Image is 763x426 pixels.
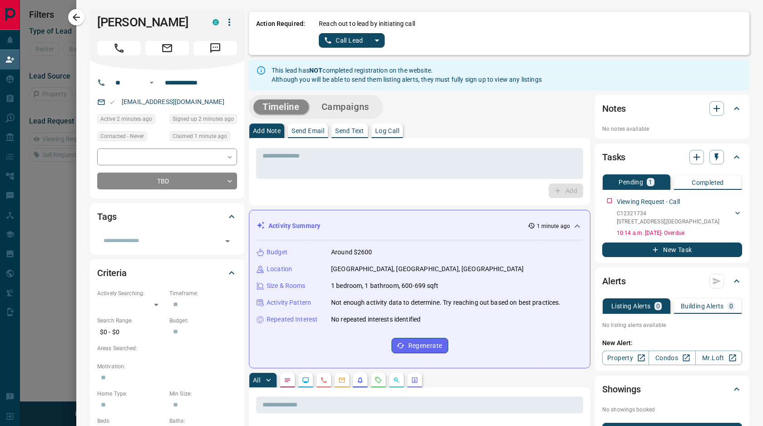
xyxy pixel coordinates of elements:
svg: Agent Actions [411,376,418,384]
p: 1 [649,179,652,185]
svg: Opportunities [393,376,400,384]
a: Condos [649,351,695,365]
span: Call [97,41,141,55]
svg: Lead Browsing Activity [302,376,309,384]
p: Size & Rooms [267,281,306,291]
p: Budget: [169,317,237,325]
p: Viewing Request - Call [617,197,680,207]
p: Home Type: [97,390,165,398]
p: Building Alerts [681,303,724,309]
p: $0 - $0 [97,325,165,340]
p: New Alert: [602,338,742,348]
a: Mr.Loft [695,351,742,365]
p: Log Call [375,128,399,134]
p: Baths: [169,417,237,425]
p: 0 [729,303,733,309]
svg: Requests [375,376,382,384]
h2: Criteria [97,266,127,280]
span: Claimed 1 minute ago [173,132,227,141]
p: Completed [692,179,724,186]
p: Search Range: [97,317,165,325]
strong: NOT [309,67,322,74]
p: Areas Searched: [97,344,237,352]
button: Timeline [253,99,309,114]
div: Sun Sep 14 2025 [169,131,237,144]
svg: Email Valid [109,99,115,105]
p: 10:14 a.m. [DATE] - Overdue [617,229,742,237]
button: Campaigns [312,99,378,114]
h2: Notes [602,101,626,116]
p: Beds: [97,417,165,425]
button: New Task [602,243,742,257]
div: C12321734[STREET_ADDRESS],[GEOGRAPHIC_DATA] [617,208,742,228]
h2: Tags [97,209,116,224]
svg: Calls [320,376,327,384]
div: Alerts [602,270,742,292]
p: All [253,377,260,383]
p: Activity Pattern [267,298,311,307]
div: split button [319,33,385,48]
p: 0 [656,303,660,309]
p: Around $2600 [331,248,372,257]
p: Listing Alerts [611,303,651,309]
div: Activity Summary1 minute ago [257,218,583,234]
p: Pending [619,179,643,185]
p: Actively Searching: [97,289,165,297]
svg: Listing Alerts [357,376,364,384]
p: Motivation: [97,362,237,371]
div: Notes [602,98,742,119]
h2: Tasks [602,150,625,164]
p: No listing alerts available [602,321,742,329]
button: Call Lead [319,33,369,48]
p: Add Note [253,128,281,134]
p: 1 minute ago [537,222,570,230]
p: Activity Summary [268,221,320,231]
p: C12321734 [617,209,719,218]
span: Contacted - Never [100,132,144,141]
span: Active 2 minutes ago [100,114,152,124]
p: Repeated Interest [267,315,317,324]
div: Showings [602,378,742,400]
div: This lead has completed registration on the website. Although you will be able to send them listi... [272,62,542,88]
div: Criteria [97,262,237,284]
p: Timeframe: [169,289,237,297]
div: Tags [97,206,237,228]
div: condos.ca [213,19,219,25]
p: Not enough activity data to determine. Try reaching out based on best practices. [331,298,561,307]
div: TBD [97,173,237,189]
p: [STREET_ADDRESS] , [GEOGRAPHIC_DATA] [617,218,719,226]
p: Reach out to lead by initiating call [319,19,415,29]
h2: Showings [602,382,641,396]
span: Signed up 2 minutes ago [173,114,234,124]
div: Tasks [602,146,742,168]
h1: [PERSON_NAME] [97,15,199,30]
p: 1 bedroom, 1 bathroom, 600-699 sqft [331,281,439,291]
div: Sun Sep 14 2025 [169,114,237,127]
svg: Emails [338,376,346,384]
button: Open [221,235,234,248]
button: Open [146,77,157,88]
p: Action Required: [256,19,305,48]
p: Send Email [292,128,324,134]
a: Property [602,351,649,365]
span: Email [145,41,189,55]
button: Regenerate [391,338,448,353]
p: Location [267,264,292,274]
svg: Notes [284,376,291,384]
div: Sun Sep 14 2025 [97,114,165,127]
p: Budget [267,248,287,257]
p: No repeated interests identified [331,315,421,324]
span: Message [193,41,237,55]
p: Send Text [335,128,364,134]
h2: Alerts [602,274,626,288]
a: [EMAIL_ADDRESS][DOMAIN_NAME] [122,98,224,105]
p: No showings booked [602,406,742,414]
p: Min Size: [169,390,237,398]
p: No notes available [602,125,742,133]
p: [GEOGRAPHIC_DATA], [GEOGRAPHIC_DATA], [GEOGRAPHIC_DATA] [331,264,524,274]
